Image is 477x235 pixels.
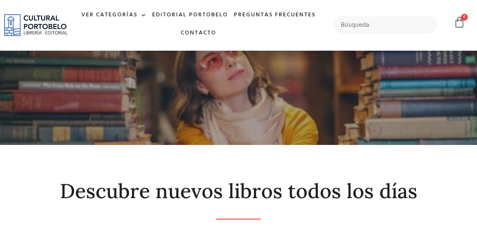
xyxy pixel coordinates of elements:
[178,24,219,42] a: Contacto
[461,14,468,21] span: 0
[334,16,437,34] input: Búsqueda
[454,16,465,28] a: 0
[15,180,462,202] h2: Descubre nuevos libros todos los días
[231,6,319,24] a: Preguntas frecuentes
[78,6,149,24] a: Ver Categorías
[149,6,231,24] a: Editorial Portobelo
